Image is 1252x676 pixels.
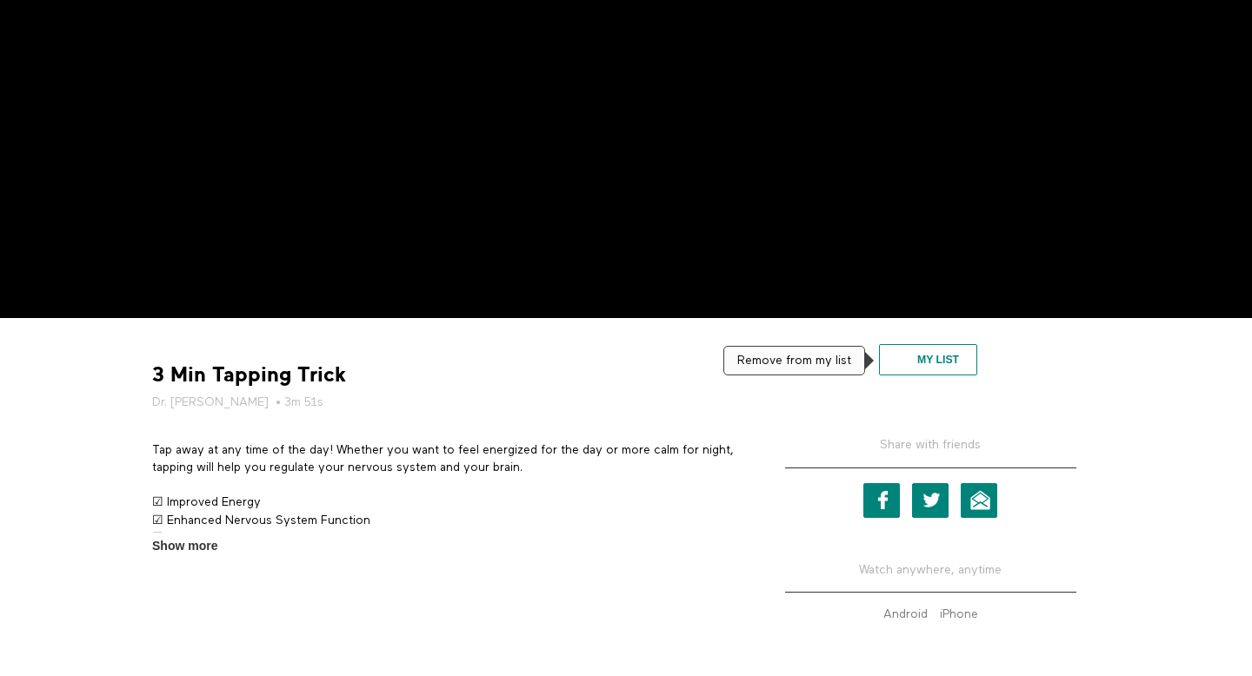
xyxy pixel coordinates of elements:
p: Tap away at any time of the day! Whether you want to feel energized for the day or more calm for ... [152,441,735,477]
a: Facebook [863,483,900,518]
strong: iPhone [940,608,978,620]
h5: Watch anywhere, anytime [785,548,1076,593]
span: Show more [152,537,217,555]
h5: • 3m 51s [152,394,735,411]
strong: Android [883,608,928,620]
strong: Remove from my list [737,355,851,367]
a: Email [961,483,997,518]
a: Dr. [PERSON_NAME] [152,394,269,411]
strong: 3 Min Tapping Trick [152,361,346,388]
a: Twitter [912,483,949,518]
p: ☑ Improved Energy ☑ Enhanced Nervous System Function ☑ Increased Calm [152,494,735,547]
h5: Share with friends [785,436,1076,467]
button: My list [879,344,977,375]
a: Android [879,608,932,620]
a: iPhone [936,608,982,620]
